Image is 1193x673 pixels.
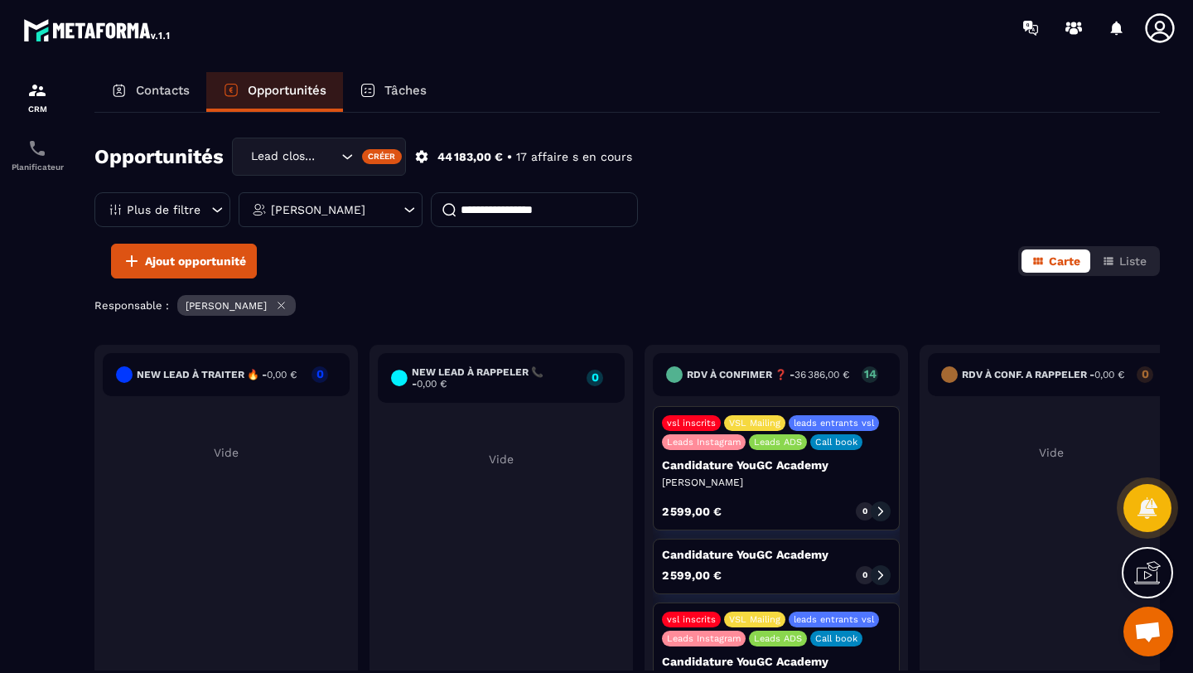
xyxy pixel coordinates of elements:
span: 0,00 € [417,378,447,390]
p: [PERSON_NAME] [271,204,365,215]
p: 2 599,00 € [662,506,722,517]
p: 0 [862,569,867,581]
p: Vide [378,453,625,466]
p: Vide [103,446,350,459]
a: Tâches [343,72,443,112]
p: Contacts [136,83,190,98]
p: Plus de filtre [127,204,200,215]
p: Candidature YouGC Academy [662,655,891,668]
a: Contacts [94,72,206,112]
button: Liste [1092,249,1157,273]
span: Carte [1049,254,1080,268]
span: 0,00 € [267,369,297,380]
button: Carte [1022,249,1090,273]
span: 0,00 € [1094,369,1124,380]
p: VSL Mailing [729,418,780,428]
a: Opportunités [206,72,343,112]
img: scheduler [27,138,47,158]
p: Call book [815,437,857,448]
a: schedulerschedulerPlanificateur [4,126,70,184]
p: Vide [928,446,1175,459]
p: [PERSON_NAME] [662,476,891,489]
p: vsl inscrits [667,614,716,625]
h6: New lead à traiter 🔥 - [137,369,297,380]
p: CRM [4,104,70,114]
div: Créer [362,149,403,164]
p: 14 [862,368,878,380]
span: Liste [1119,254,1147,268]
p: [PERSON_NAME] [186,300,267,312]
a: formationformationCRM [4,68,70,126]
div: Search for option [232,138,406,176]
p: 44 183,00 € [437,149,503,165]
p: Candidature YouGC Academy [662,548,891,561]
p: Call book [815,633,857,644]
p: Candidature YouGC Academy [662,458,891,472]
p: Tâches [384,83,427,98]
p: 0 [587,371,603,383]
h6: New lead à RAPPELER 📞 - [412,366,578,390]
h6: RDV à confimer ❓ - [687,369,849,380]
button: Ajout opportunité [111,244,257,278]
span: Ajout opportunité [145,253,246,269]
p: • [507,149,512,165]
h2: Opportunités [94,140,224,173]
p: 0 [312,368,328,380]
p: Responsable : [94,299,169,312]
img: logo [23,15,172,45]
img: formation [27,80,47,100]
p: 2 599,00 € [662,569,722,581]
p: Opportunités [248,83,326,98]
p: 17 affaire s en cours [516,149,632,165]
input: Search for option [321,148,337,166]
p: Leads Instagram [667,437,741,448]
p: vsl inscrits [667,418,716,428]
p: Leads ADS [754,437,802,448]
p: 0 [862,506,867,517]
p: Leads ADS [754,633,802,644]
h6: RDV à conf. A RAPPELER - [962,369,1124,380]
p: Planificateur [4,162,70,172]
p: leads entrants vsl [794,418,874,428]
p: leads entrants vsl [794,614,874,625]
span: Lead closing [247,148,321,166]
a: Ouvrir le chat [1123,607,1173,656]
span: 36 386,00 € [795,369,849,380]
p: VSL Mailing [729,614,780,625]
p: 0 [1137,368,1153,380]
p: Leads Instagram [667,633,741,644]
